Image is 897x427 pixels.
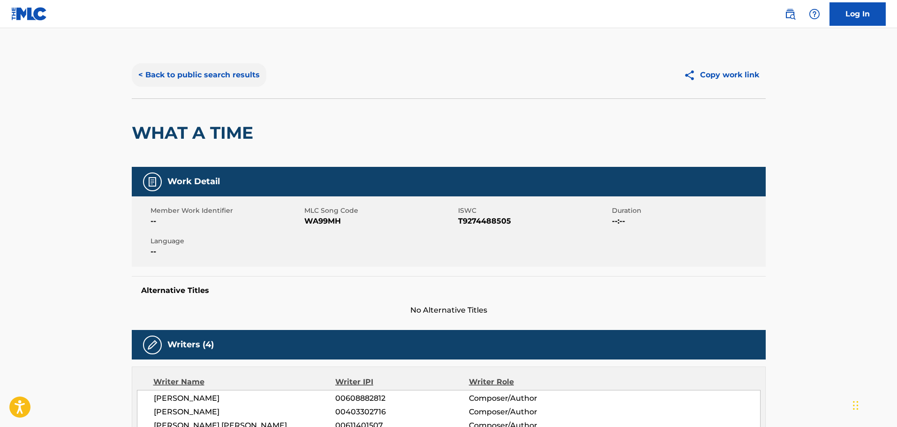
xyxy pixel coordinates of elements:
[154,406,336,418] span: [PERSON_NAME]
[809,8,820,20] img: help
[167,339,214,350] h5: Writers (4)
[11,7,47,21] img: MLC Logo
[147,176,158,187] img: Work Detail
[458,206,610,216] span: ISWC
[805,5,824,23] div: Help
[151,246,302,257] span: --
[335,393,468,404] span: 00608882812
[151,216,302,227] span: --
[469,376,590,388] div: Writer Role
[304,216,456,227] span: WA99MH
[469,393,590,404] span: Composer/Author
[684,69,700,81] img: Copy work link
[151,206,302,216] span: Member Work Identifier
[147,339,158,351] img: Writers
[153,376,336,388] div: Writer Name
[850,382,897,427] iframe: Chat Widget
[167,176,220,187] h5: Work Detail
[853,391,859,420] div: Drag
[335,406,468,418] span: 00403302716
[335,376,469,388] div: Writer IPI
[612,206,763,216] span: Duration
[132,122,258,143] h2: WHAT A TIME
[154,393,336,404] span: [PERSON_NAME]
[677,63,766,87] button: Copy work link
[469,406,590,418] span: Composer/Author
[141,286,756,295] h5: Alternative Titles
[151,236,302,246] span: Language
[304,206,456,216] span: MLC Song Code
[829,2,886,26] a: Log In
[781,5,799,23] a: Public Search
[132,305,766,316] span: No Alternative Titles
[612,216,763,227] span: --:--
[132,63,266,87] button: < Back to public search results
[784,8,796,20] img: search
[458,216,610,227] span: T9274488505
